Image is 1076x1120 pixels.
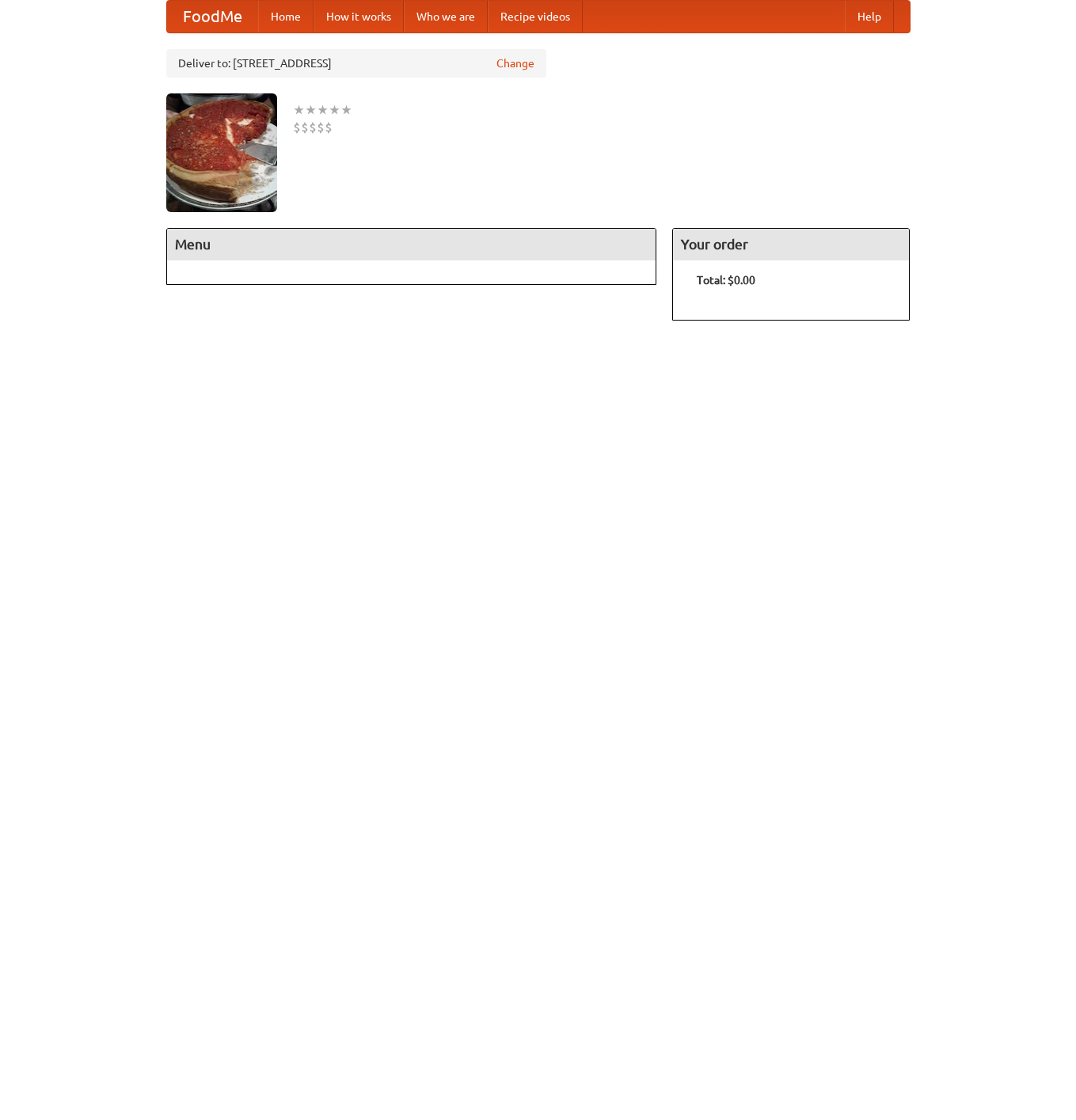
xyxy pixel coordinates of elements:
b: Total: $0.00 [697,274,755,287]
a: Change [496,55,534,71]
li: ★ [340,101,352,119]
li: ★ [329,101,340,119]
li: $ [301,119,309,136]
h4: Your order [673,229,909,260]
a: Home [258,1,314,32]
li: $ [293,119,301,136]
li: ★ [317,101,329,119]
li: $ [309,119,317,136]
a: FoodMe [167,1,258,32]
li: ★ [305,101,317,119]
h4: Menu [167,229,656,260]
li: $ [325,119,333,136]
a: Who we are [404,1,488,32]
img: angular.jpg [166,93,277,212]
div: Deliver to: [STREET_ADDRESS] [166,49,546,78]
a: Help [845,1,894,32]
li: $ [317,119,325,136]
a: Recipe videos [488,1,583,32]
a: How it works [314,1,404,32]
li: ★ [293,101,305,119]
